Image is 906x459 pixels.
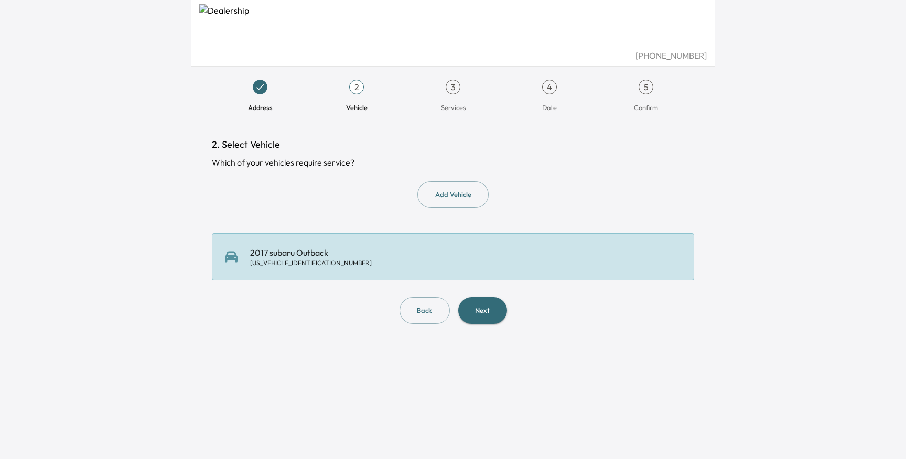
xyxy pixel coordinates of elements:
img: Dealership [199,4,707,49]
span: Services [441,103,466,112]
h1: 2. Select Vehicle [212,137,694,152]
div: 2 [349,80,364,94]
div: [PHONE_NUMBER] [199,49,707,62]
div: 3 [446,80,460,94]
span: Address [248,103,273,112]
div: [US_VEHICLE_IDENTIFICATION_NUMBER] [250,259,372,267]
div: 4 [542,80,557,94]
div: 2017 subaru Outback [250,246,372,267]
button: Next [458,297,507,324]
span: Date [542,103,557,112]
span: Confirm [634,103,658,112]
div: Which of your vehicles require service? [212,156,694,169]
button: Add Vehicle [417,181,489,208]
button: Back [400,297,450,324]
div: 5 [639,80,653,94]
span: Vehicle [346,103,368,112]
